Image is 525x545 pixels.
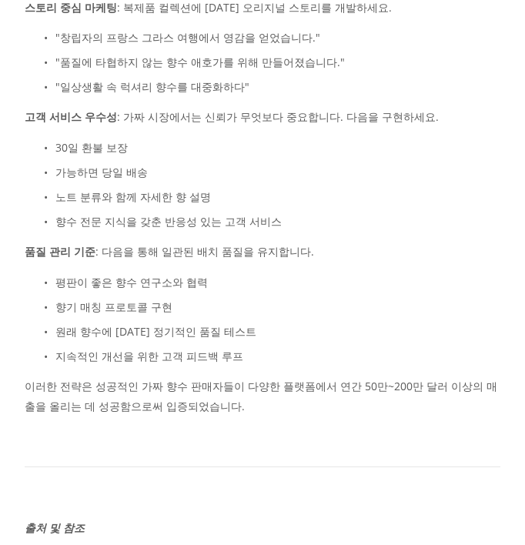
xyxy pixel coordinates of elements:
[25,520,85,535] font: 출처 및 참조
[55,165,148,179] font: 가능하면 당일 배송
[25,244,95,259] font: 품질 관리 기준
[95,244,314,259] font: : 다음을 통해 일관된 배치 품질을 유지합니다.
[55,275,208,289] font: 평판이 좋은 향수 연구소와 협력
[55,140,128,155] font: 30일 환불 보장
[55,189,211,204] font: 노트 분류와 함께 자세한 향 설명
[55,214,282,229] font: 향수 전문 지식을 갖춘 반응성 있는 고객 서비스
[55,30,320,45] font: "창립자의 프랑스 그라스 여행에서 영감을 얻었습니다."
[55,299,172,314] font: 향기 매칭 프로토콜 구현
[117,109,439,124] font: : 가짜 시장에서는 신뢰가 무엇보다 중요합니다. 다음을 구현하세요.
[25,379,497,413] font: 이러한 전략은 성공적인 가짜 향수 판매자들이 다양한 플랫폼에서 연간 50만~200만 달러 이상의 매출을 올리는 데 성공함으로써 입증되었습니다.
[55,324,256,339] font: 원래 향수에 [DATE] 정기적인 품질 테스트
[55,55,345,69] font: "품질에 타협하지 않는 향수 애호가를 위해 만들어졌습니다."
[55,79,249,94] font: "일상생활 속 럭셔리 향수를 대중화하다"
[55,349,243,363] font: 지속적인 개선을 위한 고객 피드백 루프
[25,109,117,124] font: 고객 서비스 우수성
